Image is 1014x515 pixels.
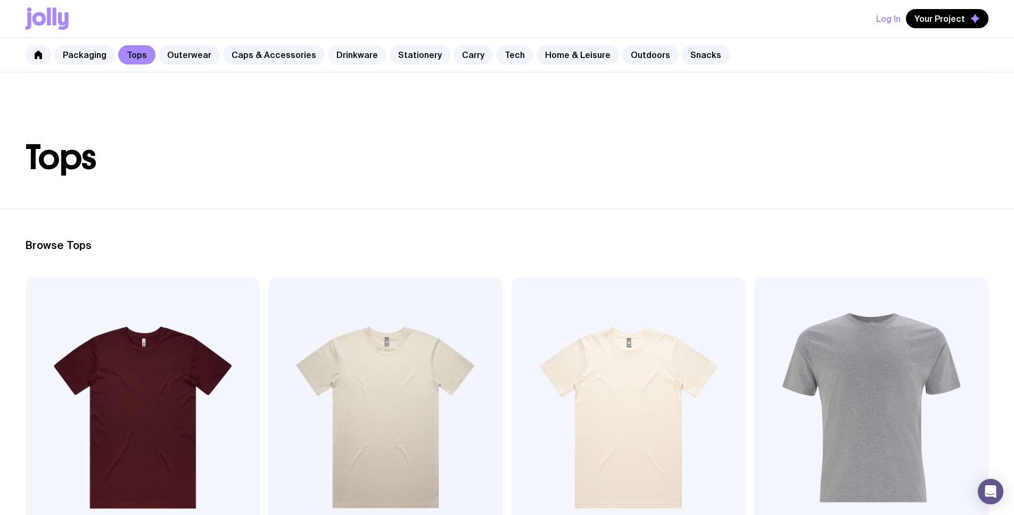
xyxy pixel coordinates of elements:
[682,45,730,64] a: Snacks
[876,9,901,28] button: Log In
[454,45,493,64] a: Carry
[914,13,965,24] span: Your Project
[159,45,220,64] a: Outerwear
[537,45,619,64] a: Home & Leisure
[906,9,988,28] button: Your Project
[390,45,450,64] a: Stationery
[26,140,988,175] h1: Tops
[622,45,679,64] a: Outdoors
[223,45,325,64] a: Caps & Accessories
[978,479,1003,504] div: Open Intercom Messenger
[496,45,533,64] a: Tech
[118,45,155,64] a: Tops
[328,45,386,64] a: Drinkware
[26,239,988,252] h2: Browse Tops
[54,45,115,64] a: Packaging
